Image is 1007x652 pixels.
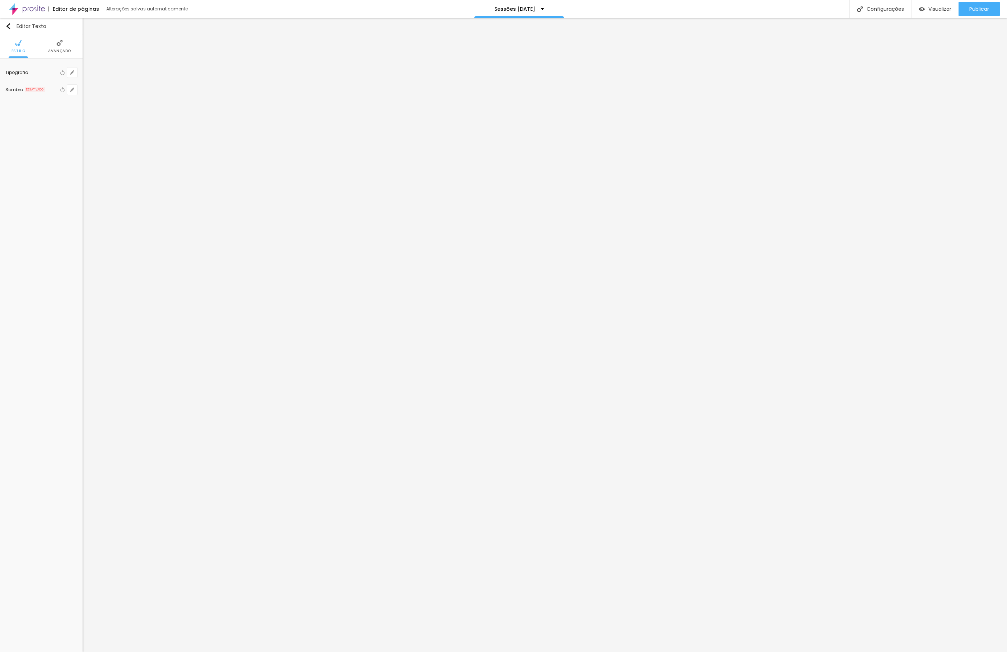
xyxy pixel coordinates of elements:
button: Publicar [959,2,1000,16]
span: Avançado [48,49,71,53]
span: Publicar [969,6,989,12]
span: Visualizar [928,6,951,12]
div: Tipografia [5,70,59,75]
img: Icone [15,40,22,46]
img: Icone [857,6,863,12]
span: DESATIVADO [25,87,45,92]
div: Sombra [5,88,23,92]
div: Editor de páginas [48,6,99,11]
span: Estilo [11,49,25,53]
p: Sessões [DATE] [494,6,535,11]
div: Editar Texto [5,23,46,29]
div: Alterações salvas automaticamente [106,7,189,11]
img: view-1.svg [919,6,925,12]
img: Icone [56,40,63,46]
iframe: Editor [83,18,1007,652]
img: Icone [5,23,11,29]
button: Visualizar [912,2,959,16]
